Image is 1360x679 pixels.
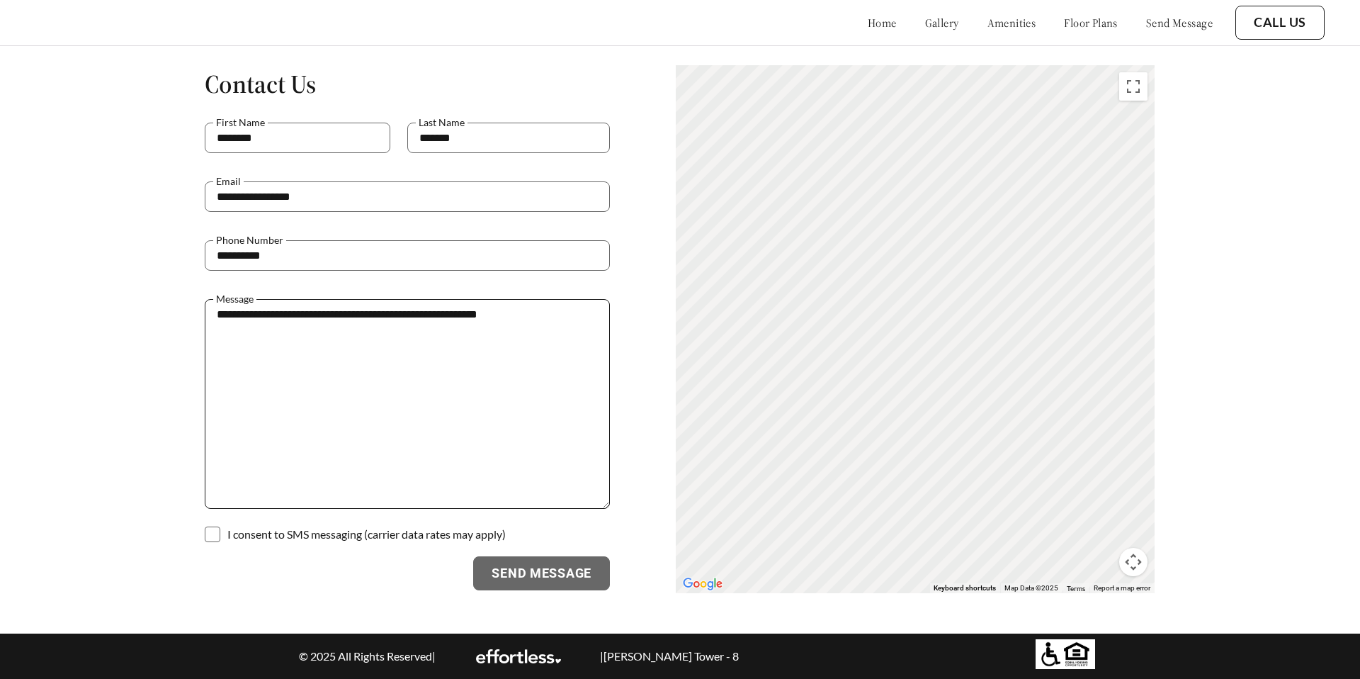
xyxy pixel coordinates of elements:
button: Keyboard shortcuts [934,583,996,593]
a: home [868,16,897,30]
a: floor plans [1064,16,1118,30]
img: EA Logo [476,649,561,663]
a: gallery [925,16,959,30]
h1: Contact Us [205,68,610,100]
a: send message [1146,16,1213,30]
p: © 2025 All Rights Reserved | [292,649,443,663]
p: | [PERSON_NAME] Tower - 8 [594,649,744,663]
a: Terms (opens in new tab) [1067,584,1085,593]
button: Toggle fullscreen view [1119,72,1147,101]
a: Call Us [1254,15,1306,30]
span: Map Data ©2025 [1004,584,1058,592]
a: Report a map error [1094,584,1150,592]
img: Equal housing logo [1036,639,1095,669]
button: Call Us [1235,6,1325,40]
button: Send Message [473,556,610,590]
a: amenities [987,16,1036,30]
button: Map camera controls [1119,548,1147,576]
a: Open this area in Google Maps (opens a new window) [679,575,726,593]
img: Google [679,575,726,593]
